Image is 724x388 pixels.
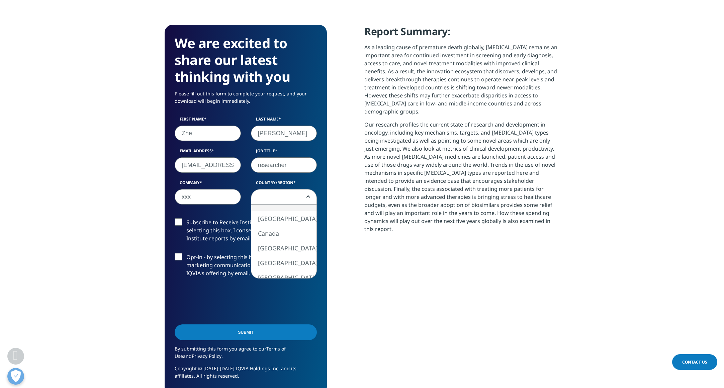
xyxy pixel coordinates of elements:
h4: Report Summary: [364,25,559,43]
h3: We are excited to share our latest thinking with you [175,35,317,85]
input: Submit [175,324,317,340]
label: Last Name [251,116,317,126]
label: Company [175,180,241,189]
label: First Name [175,116,241,126]
iframe: reCAPTCHA [175,288,276,314]
li: [GEOGRAPHIC_DATA] [251,241,317,255]
li: Canada [251,226,317,241]
p: Please fill out this form to complete your request, and your download will begin immediately. [175,90,317,110]
a: Privacy Policy [192,353,221,359]
label: Job Title [251,148,317,157]
p: As a leading cause of premature death globally, [MEDICAL_DATA] remains an important area for cont... [364,43,559,121]
p: Copyright © [DATE]-[DATE] IQVIA Holdings Inc. and its affiliates. All rights reserved. [175,365,317,385]
label: Country/Region [251,180,317,189]
p: Our research profiles the current state of research and development in oncology, including key me... [364,121,559,238]
button: 打开偏好 [7,368,24,385]
li: [GEOGRAPHIC_DATA] [251,211,317,226]
span: Contact Us [682,359,707,365]
li: [GEOGRAPHIC_DATA] [251,255,317,270]
label: Subscribe to Receive Institute Reports - by selecting this box, I consent to receiving IQVIA Inst... [175,218,317,246]
label: Email Address [175,148,241,157]
label: Opt-in - by selecting this box, I consent to receiving marketing communications and information a... [175,253,317,281]
a: Contact Us [672,354,717,370]
p: By submitting this form you agree to our and . [175,345,317,365]
li: [GEOGRAPHIC_DATA] [251,270,317,285]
